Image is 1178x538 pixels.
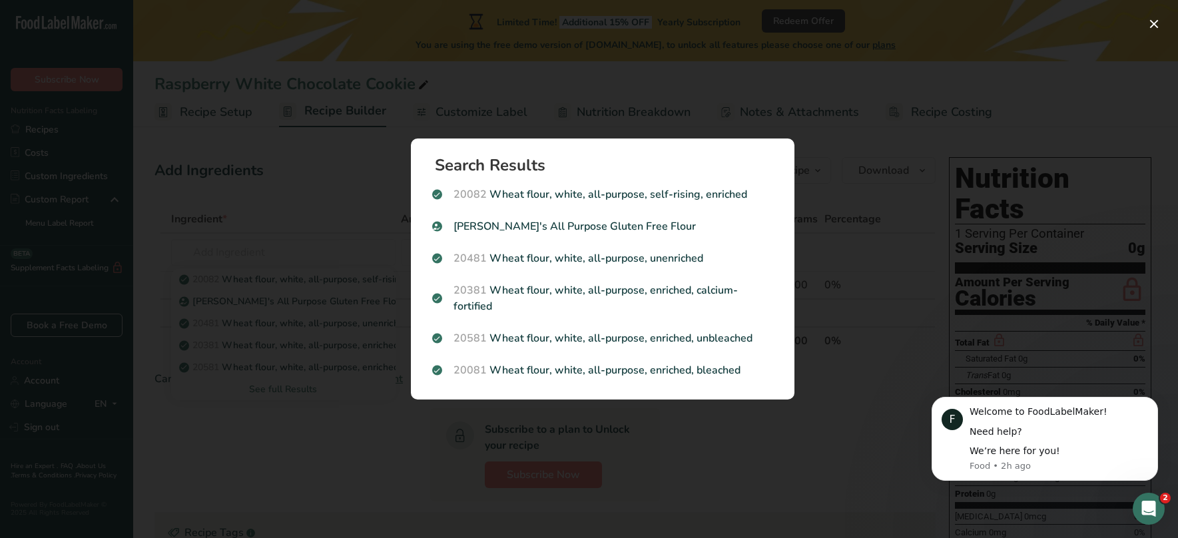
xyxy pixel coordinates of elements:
[435,157,781,173] h1: Search Results
[453,187,487,202] span: 20082
[453,283,487,298] span: 20381
[432,186,773,202] p: Wheat flour, white, all-purpose, self-rising, enriched
[432,218,773,234] p: [PERSON_NAME]'s All Purpose Gluten Free Flour
[453,251,487,266] span: 20481
[1160,493,1171,503] span: 2
[432,250,773,266] p: Wheat flour, white, all-purpose, unenriched
[432,282,773,314] p: Wheat flour, white, all-purpose, enriched, calcium-fortified
[432,330,773,346] p: Wheat flour, white, all-purpose, enriched, unbleached
[453,331,487,346] span: 20581
[453,363,487,378] span: 20081
[912,377,1178,502] iframe: Intercom notifications message
[432,362,773,378] p: Wheat flour, white, all-purpose, enriched, bleached
[1133,493,1165,525] iframe: Intercom live chat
